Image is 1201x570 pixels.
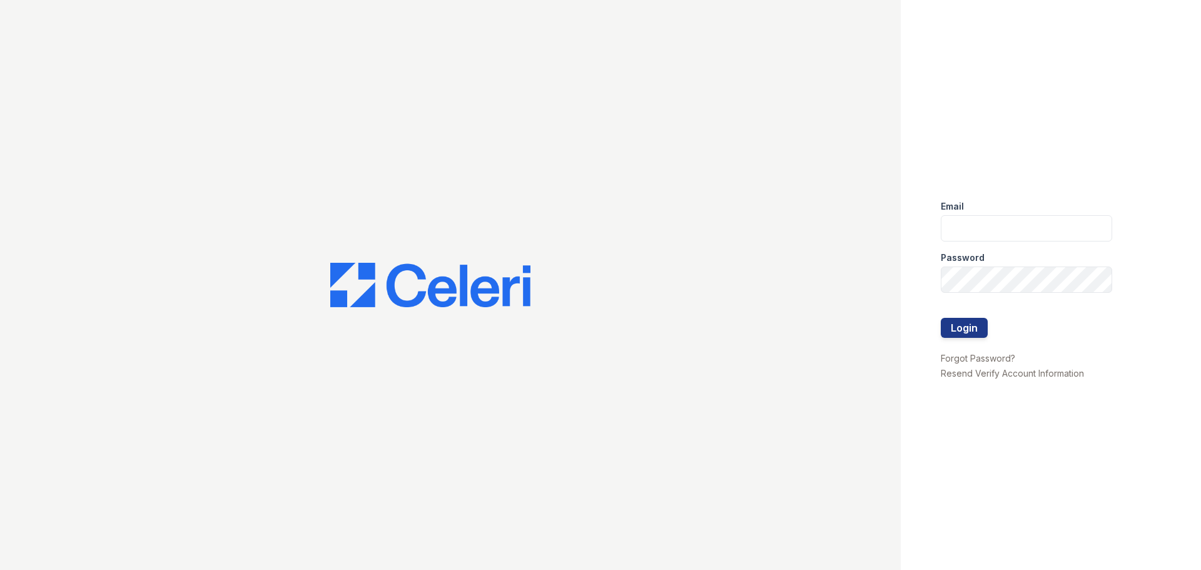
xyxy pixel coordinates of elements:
[941,353,1015,364] a: Forgot Password?
[330,263,530,308] img: CE_Logo_Blue-a8612792a0a2168367f1c8372b55b34899dd931a85d93a1a3d3e32e68fde9ad4.png
[941,368,1084,379] a: Resend Verify Account Information
[941,252,985,264] label: Password
[941,200,964,213] label: Email
[941,318,988,338] button: Login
